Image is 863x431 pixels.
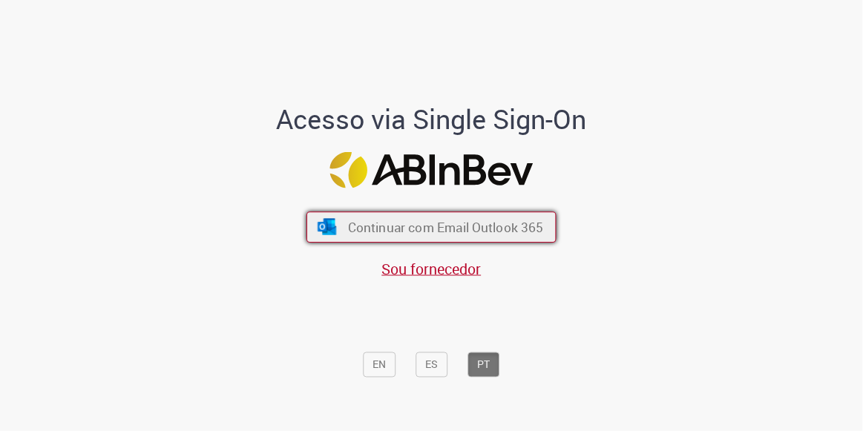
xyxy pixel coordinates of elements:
[348,219,544,236] span: Continuar com Email Outlook 365
[382,258,482,278] a: Sou fornecedor
[468,352,500,377] button: PT
[316,219,338,235] img: ícone Azure/Microsoft 360
[330,151,534,188] img: Logo ABInBev
[263,105,600,134] h1: Acesso via Single Sign-On
[364,352,396,377] button: EN
[416,352,448,377] button: ES
[306,212,557,243] button: ícone Azure/Microsoft 360 Continuar com Email Outlook 365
